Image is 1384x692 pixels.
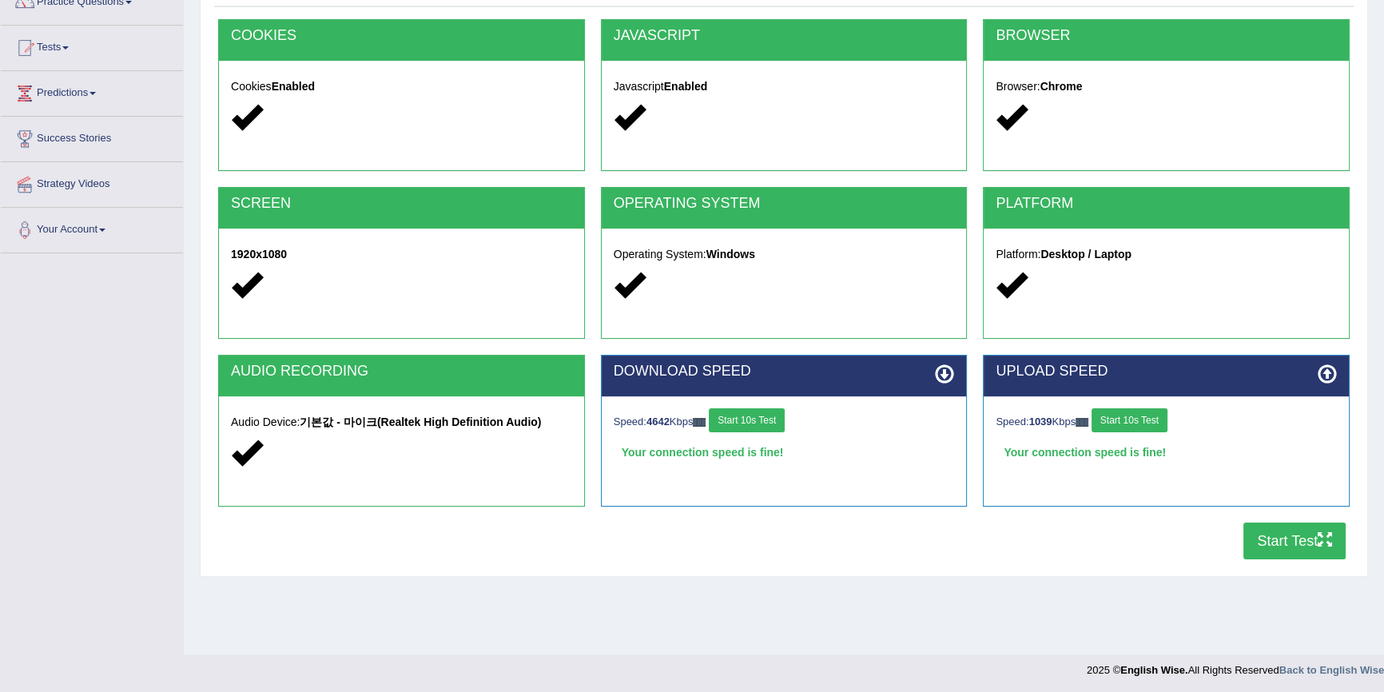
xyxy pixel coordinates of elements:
div: Speed: Kbps [996,408,1337,436]
button: Start 10s Test [709,408,785,432]
a: Strategy Videos [1,162,183,202]
strong: Chrome [1040,80,1083,93]
a: Back to English Wise [1279,664,1384,676]
h5: Javascript [614,81,955,93]
h2: COOKIES [231,28,572,44]
h2: OPERATING SYSTEM [614,196,955,212]
div: Your connection speed is fine! [996,440,1337,464]
strong: 1039 [1029,416,1052,428]
h2: UPLOAD SPEED [996,364,1337,380]
a: Success Stories [1,117,183,157]
strong: Enabled [272,80,315,93]
strong: Desktop / Laptop [1040,248,1131,260]
h2: JAVASCRIPT [614,28,955,44]
div: Speed: Kbps [614,408,955,436]
div: Your connection speed is fine! [614,440,955,464]
a: Predictions [1,71,183,111]
h5: Audio Device: [231,416,572,428]
button: Start 10s Test [1092,408,1167,432]
a: Tests [1,26,183,66]
h5: Platform: [996,249,1337,260]
h5: Operating System: [614,249,955,260]
a: Your Account [1,208,183,248]
h2: BROWSER [996,28,1337,44]
button: Start Test [1243,523,1346,559]
h5: Browser: [996,81,1337,93]
strong: 기본값 - 마이크(Realtek High Definition Audio) [300,416,541,428]
strong: 1920x1080 [231,248,287,260]
div: 2025 © All Rights Reserved [1087,654,1384,678]
strong: Enabled [664,80,707,93]
h2: SCREEN [231,196,572,212]
strong: Windows [706,248,755,260]
img: ajax-loader-fb-connection.gif [693,418,706,427]
h2: AUDIO RECORDING [231,364,572,380]
h2: PLATFORM [996,196,1337,212]
strong: 4642 [646,416,670,428]
h5: Cookies [231,81,572,93]
h2: DOWNLOAD SPEED [614,364,955,380]
img: ajax-loader-fb-connection.gif [1076,418,1088,427]
strong: English Wise. [1120,664,1187,676]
